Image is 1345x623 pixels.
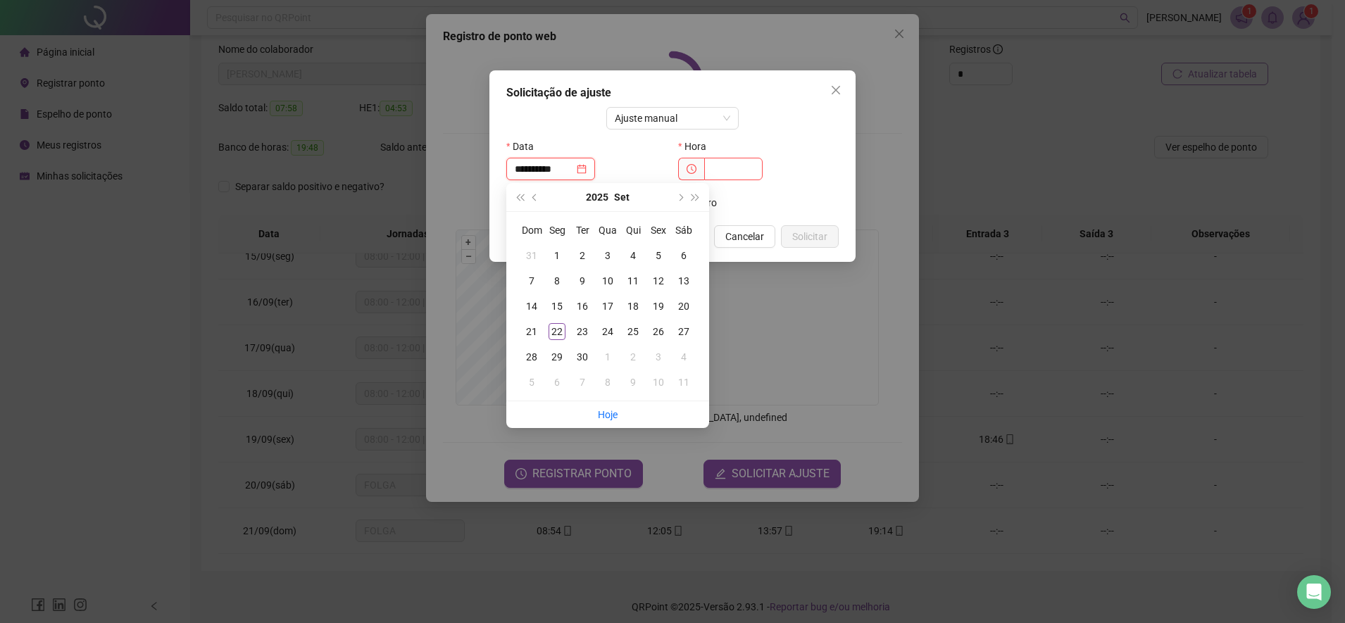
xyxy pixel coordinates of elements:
[519,370,544,395] td: 2025-10-05
[574,247,591,264] div: 2
[725,229,764,244] span: Cancelar
[646,218,671,243] th: Sex
[570,218,595,243] th: Ter
[519,319,544,344] td: 2025-09-21
[599,247,616,264] div: 3
[675,298,692,315] div: 20
[544,294,570,319] td: 2025-09-15
[650,298,667,315] div: 19
[574,374,591,391] div: 7
[646,243,671,268] td: 2025-09-05
[625,348,642,365] div: 2
[625,374,642,391] div: 9
[549,298,565,315] div: 15
[625,247,642,264] div: 4
[1297,575,1331,609] div: Open Intercom Messenger
[549,247,565,264] div: 1
[544,344,570,370] td: 2025-09-29
[523,272,540,289] div: 7
[544,319,570,344] td: 2025-09-22
[650,272,667,289] div: 12
[625,272,642,289] div: 11
[671,319,696,344] td: 2025-09-27
[646,294,671,319] td: 2025-09-19
[519,268,544,294] td: 2025-09-07
[646,319,671,344] td: 2025-09-26
[672,183,687,211] button: next-year
[620,268,646,294] td: 2025-09-11
[650,323,667,340] div: 26
[675,348,692,365] div: 4
[595,370,620,395] td: 2025-10-08
[595,268,620,294] td: 2025-09-10
[544,268,570,294] td: 2025-09-08
[671,243,696,268] td: 2025-09-06
[544,370,570,395] td: 2025-10-06
[678,135,715,158] label: Hora
[620,370,646,395] td: 2025-10-09
[650,247,667,264] div: 5
[675,272,692,289] div: 13
[599,348,616,365] div: 1
[595,344,620,370] td: 2025-10-01
[519,294,544,319] td: 2025-09-14
[620,319,646,344] td: 2025-09-25
[595,319,620,344] td: 2025-09-24
[675,323,692,340] div: 27
[506,84,839,101] div: Solicitação de ajuste
[671,218,696,243] th: Sáb
[544,243,570,268] td: 2025-09-01
[781,225,839,248] button: Solicitar
[549,323,565,340] div: 22
[574,348,591,365] div: 30
[512,183,527,211] button: super-prev-year
[523,323,540,340] div: 21
[646,370,671,395] td: 2025-10-10
[549,374,565,391] div: 6
[598,409,618,420] a: Hoje
[825,79,847,101] button: Close
[570,370,595,395] td: 2025-10-07
[549,348,565,365] div: 29
[688,183,703,211] button: super-next-year
[586,183,608,211] button: year panel
[620,294,646,319] td: 2025-09-18
[671,370,696,395] td: 2025-10-11
[523,298,540,315] div: 14
[527,183,543,211] button: prev-year
[687,164,696,174] span: clock-circle
[615,108,731,129] span: Ajuste manual
[599,374,616,391] div: 8
[650,348,667,365] div: 3
[614,183,630,211] button: month panel
[544,218,570,243] th: Seg
[523,247,540,264] div: 31
[574,272,591,289] div: 9
[570,319,595,344] td: 2025-09-23
[574,323,591,340] div: 23
[570,344,595,370] td: 2025-09-30
[523,374,540,391] div: 5
[570,243,595,268] td: 2025-09-02
[595,294,620,319] td: 2025-09-17
[599,272,616,289] div: 10
[675,374,692,391] div: 11
[595,218,620,243] th: Qua
[599,323,616,340] div: 24
[523,348,540,365] div: 28
[620,344,646,370] td: 2025-10-02
[625,323,642,340] div: 25
[595,243,620,268] td: 2025-09-03
[506,135,543,158] label: Data
[519,243,544,268] td: 2025-08-31
[519,344,544,370] td: 2025-09-28
[714,225,775,248] button: Cancelar
[620,243,646,268] td: 2025-09-04
[570,294,595,319] td: 2025-09-16
[646,268,671,294] td: 2025-09-12
[625,298,642,315] div: 18
[570,268,595,294] td: 2025-09-09
[574,298,591,315] div: 16
[549,272,565,289] div: 8
[650,374,667,391] div: 10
